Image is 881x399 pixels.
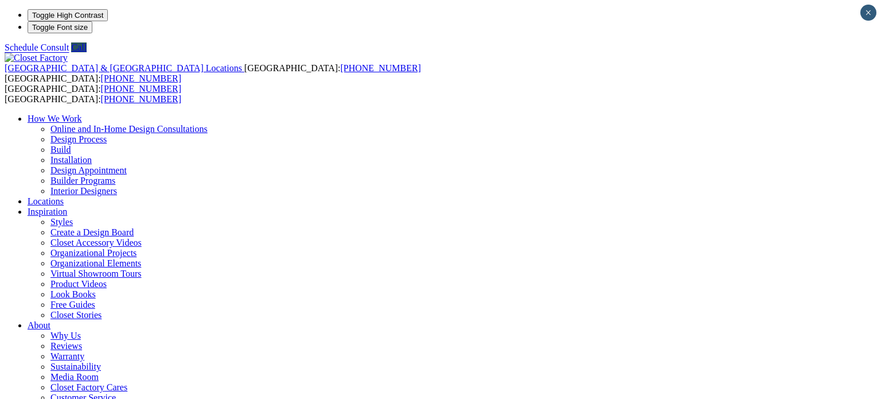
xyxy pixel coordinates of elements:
a: Design Process [50,134,107,144]
a: Online and In-Home Design Consultations [50,124,208,134]
a: About [28,320,50,330]
a: Schedule Consult [5,42,69,52]
a: Builder Programs [50,176,115,185]
a: Closet Stories [50,310,102,320]
a: Organizational Projects [50,248,137,258]
a: Virtual Showroom Tours [50,269,142,278]
span: [GEOGRAPHIC_DATA]: [GEOGRAPHIC_DATA]: [5,63,421,83]
a: Create a Design Board [50,227,134,237]
a: Why Us [50,331,81,340]
a: Media Room [50,372,99,382]
a: Sustainability [50,362,101,371]
span: Toggle Font size [32,23,88,32]
a: Installation [50,155,92,165]
a: Reviews [50,341,82,351]
a: [PHONE_NUMBER] [340,63,420,73]
button: Close [860,5,876,21]
a: [GEOGRAPHIC_DATA] & [GEOGRAPHIC_DATA] Locations [5,63,244,73]
img: Closet Factory [5,53,68,63]
span: [GEOGRAPHIC_DATA] & [GEOGRAPHIC_DATA] Locations [5,63,242,73]
a: Locations [28,196,64,206]
a: Closet Accessory Videos [50,238,142,247]
span: [GEOGRAPHIC_DATA]: [GEOGRAPHIC_DATA]: [5,84,181,104]
button: Toggle High Contrast [28,9,108,21]
a: Warranty [50,351,84,361]
a: Styles [50,217,73,227]
button: Toggle Font size [28,21,92,33]
a: [PHONE_NUMBER] [101,94,181,104]
a: How We Work [28,114,82,123]
a: Call [71,42,87,52]
a: Design Appointment [50,165,127,175]
a: Build [50,145,71,154]
a: [PHONE_NUMBER] [101,84,181,94]
a: Closet Factory Cares [50,382,127,392]
a: Free Guides [50,300,95,309]
a: Organizational Elements [50,258,141,268]
a: Interior Designers [50,186,117,196]
a: [PHONE_NUMBER] [101,73,181,83]
span: Toggle High Contrast [32,11,103,20]
a: Product Videos [50,279,107,289]
a: Look Books [50,289,96,299]
a: Inspiration [28,207,67,216]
